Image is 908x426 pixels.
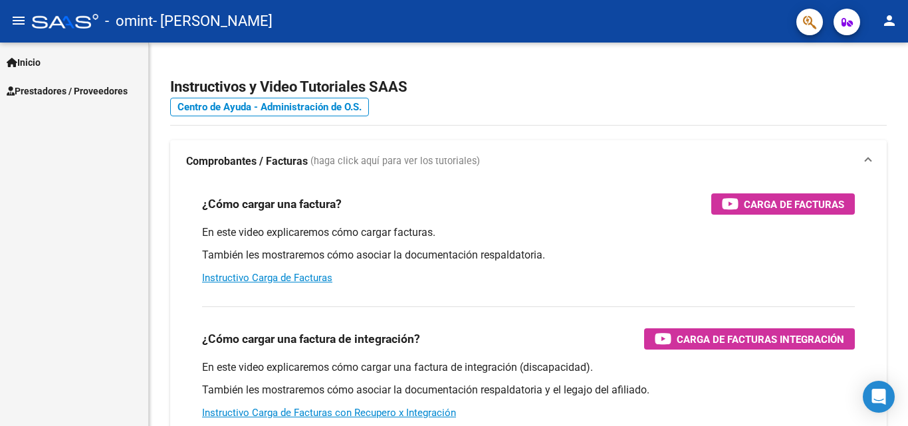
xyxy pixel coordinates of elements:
[170,74,887,100] h2: Instructivos y Video Tutoriales SAAS
[202,225,855,240] p: En este video explicaremos cómo cargar facturas.
[202,407,456,419] a: Instructivo Carga de Facturas con Recupero x Integración
[170,98,369,116] a: Centro de Ayuda - Administración de O.S.
[863,381,895,413] div: Open Intercom Messenger
[202,272,332,284] a: Instructivo Carga de Facturas
[644,328,855,350] button: Carga de Facturas Integración
[170,140,887,183] mat-expansion-panel-header: Comprobantes / Facturas (haga click aquí para ver los tutoriales)
[7,55,41,70] span: Inicio
[105,7,153,36] span: - omint
[202,195,342,213] h3: ¿Cómo cargar una factura?
[153,7,273,36] span: - [PERSON_NAME]
[7,84,128,98] span: Prestadores / Proveedores
[677,331,844,348] span: Carga de Facturas Integración
[202,360,855,375] p: En este video explicaremos cómo cargar una factura de integración (discapacidad).
[711,193,855,215] button: Carga de Facturas
[186,154,308,169] strong: Comprobantes / Facturas
[744,196,844,213] span: Carga de Facturas
[202,330,420,348] h3: ¿Cómo cargar una factura de integración?
[202,248,855,263] p: También les mostraremos cómo asociar la documentación respaldatoria.
[881,13,897,29] mat-icon: person
[202,383,855,397] p: También les mostraremos cómo asociar la documentación respaldatoria y el legajo del afiliado.
[310,154,480,169] span: (haga click aquí para ver los tutoriales)
[11,13,27,29] mat-icon: menu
